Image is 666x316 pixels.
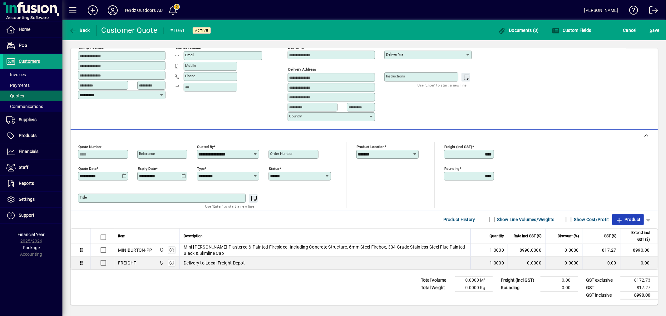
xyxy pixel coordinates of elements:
td: Rounding [498,284,540,291]
td: 8990.00 [620,244,658,257]
div: #1061 [170,26,185,36]
app-page-header-button: Back [62,25,97,36]
span: Documents (0) [498,28,539,33]
span: Products [19,133,37,138]
span: ave [650,25,659,35]
td: 0.0000 Kg [455,284,493,291]
td: 0.0000 [545,244,583,257]
span: Extend incl GST ($) [624,229,650,243]
a: Logout [644,1,658,22]
label: Show Cost/Profit [573,216,609,223]
div: 0.0000 [512,260,541,266]
span: Quantity [490,233,504,239]
div: Customer Quote [101,25,158,35]
span: Settings [19,197,35,202]
mat-label: Status [269,166,279,170]
mat-label: Product location [357,144,384,149]
button: Copy to Delivery address [157,41,167,51]
button: Product History [441,214,478,225]
td: GST inclusive [583,291,620,299]
mat-label: Email [185,53,194,57]
td: 8990.00 [620,291,658,299]
a: Quotes [3,91,62,101]
td: 0.00 [583,257,620,269]
span: Payments [6,83,30,88]
span: GST ($) [604,233,616,239]
span: Item [118,233,126,239]
span: Quotes [6,93,24,98]
td: Freight (incl GST) [498,276,540,284]
span: Cancel [623,25,637,35]
span: Discount (%) [558,233,579,239]
a: Payments [3,80,62,91]
span: Central [158,259,165,266]
a: Settings [3,192,62,207]
td: 817.27 [620,284,658,291]
button: Save [648,25,661,36]
span: Financial Year [18,232,45,237]
span: Invoices [6,72,26,77]
a: Suppliers [3,112,62,128]
td: Total Weight [418,284,455,291]
span: Custom Fields [552,28,591,33]
td: Total Volume [418,276,455,284]
span: S [650,28,652,33]
label: Show Line Volumes/Weights [496,216,555,223]
td: 0.00 [540,276,578,284]
a: Products [3,128,62,144]
a: POS [3,38,62,53]
mat-label: Reference [139,151,155,156]
mat-label: Rounding [444,166,459,170]
td: 0.0000 M³ [455,276,493,284]
span: Communications [6,104,43,109]
button: Back [67,25,91,36]
mat-label: Quote date [78,166,96,170]
span: Customers [19,59,40,64]
span: Home [19,27,30,32]
mat-label: Freight (incl GST) [444,144,472,149]
a: Home [3,22,62,37]
span: Product History [443,215,475,225]
a: Communications [3,101,62,112]
span: Financials [19,149,38,154]
span: 1.0000 [490,247,504,253]
td: GST [583,284,620,291]
mat-label: Deliver via [386,52,403,57]
td: 817.27 [583,244,620,257]
mat-label: Order number [270,151,293,156]
mat-label: Quote number [78,144,101,149]
div: Trendz Outdoors AU [123,5,163,15]
td: 0.00 [620,257,658,269]
a: Support [3,208,62,223]
a: Financials [3,144,62,160]
span: Package [23,245,40,250]
button: Custom Fields [550,25,593,36]
span: Reports [19,181,34,186]
div: [PERSON_NAME] [584,5,618,15]
mat-label: Instructions [386,74,405,78]
span: POS [19,43,27,48]
mat-label: Quoted by [197,144,214,149]
span: Product [615,215,641,225]
button: Cancel [622,25,639,36]
button: Documents (0) [497,25,540,36]
span: Staff [19,165,28,170]
mat-hint: Use 'Enter' to start a new line [418,81,467,89]
span: Rate incl GST ($) [514,233,541,239]
span: Delivery to Local Freight Depot [184,260,245,266]
td: 0.00 [540,284,578,291]
button: Product [612,214,644,225]
button: Add [83,5,103,16]
td: GST exclusive [583,276,620,284]
span: Suppliers [19,117,37,122]
div: MINIBURTON-PP [118,247,152,253]
mat-label: Type [197,166,205,170]
span: Back [69,28,90,33]
mat-label: Expiry date [138,166,156,170]
a: Staff [3,160,62,175]
a: Invoices [3,69,62,80]
mat-label: Phone [185,74,195,78]
div: FREIGHT [118,260,136,266]
span: Active [195,28,208,32]
td: 8172.73 [620,276,658,284]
